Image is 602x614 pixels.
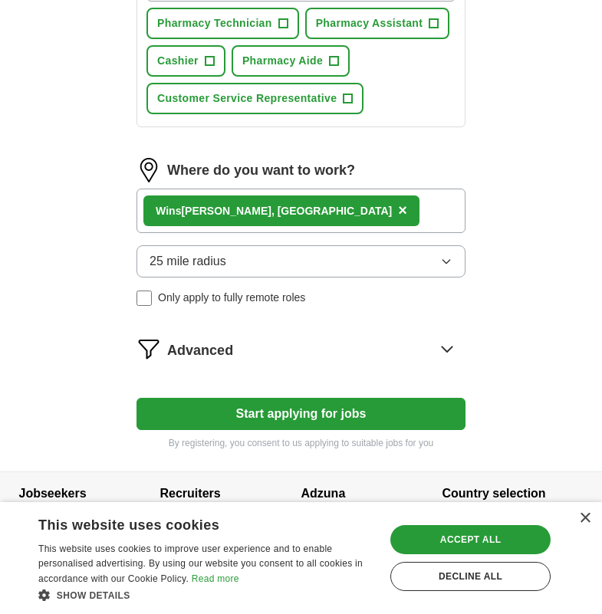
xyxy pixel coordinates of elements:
button: × [398,199,407,222]
span: Advanced [167,340,233,361]
span: × [398,202,407,218]
button: Pharmacy Aide [232,45,350,77]
img: filter [137,337,161,361]
input: Only apply to fully remote roles [137,291,152,306]
a: Read more, opens a new window [192,573,239,584]
button: Pharmacy Assistant [305,8,450,39]
img: location.png [137,158,161,182]
div: Close [579,513,590,524]
span: Customer Service Representative [157,90,337,107]
button: Cashier [146,45,225,77]
span: 25 mile radius [150,252,226,271]
button: 25 mile radius [137,245,465,277]
span: Cashier [157,53,199,69]
span: Pharmacy Technician [157,15,272,31]
div: [PERSON_NAME], [GEOGRAPHIC_DATA] [156,203,392,219]
div: Accept all [390,525,551,554]
button: Customer Service Representative [146,83,364,114]
button: Start applying for jobs [137,398,465,430]
label: Where do you want to work? [167,160,355,181]
span: Show details [57,590,130,601]
span: This website uses cookies to improve user experience and to enable personalised advertising. By u... [38,543,363,585]
div: This website uses cookies [38,511,337,534]
strong: Wins [156,205,181,217]
span: Pharmacy Aide [242,53,323,69]
p: By registering, you consent to us applying to suitable jobs for you [137,436,465,450]
h4: Country selection [442,472,584,515]
span: Pharmacy Assistant [316,15,423,31]
div: Decline all [390,562,551,591]
button: Pharmacy Technician [146,8,299,39]
div: Show details [38,587,375,603]
span: Only apply to fully remote roles [158,290,305,306]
